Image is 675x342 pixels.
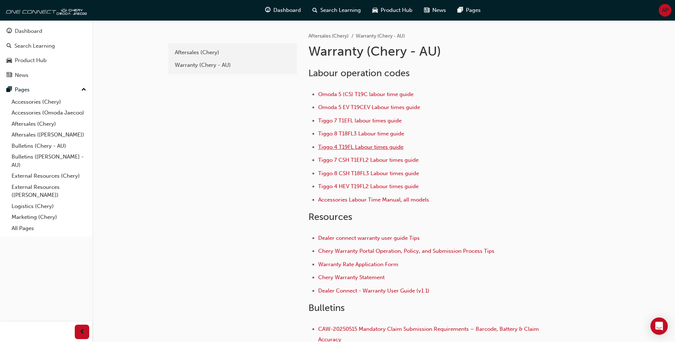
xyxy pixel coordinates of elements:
[15,86,30,94] div: Pages
[9,212,89,223] a: Marketing (Chery)
[320,6,361,14] span: Search Learning
[424,6,429,15] span: news-icon
[7,57,12,64] span: car-icon
[318,183,419,190] a: Tiggo 4 HEV T19FL2 Labour times guide
[273,6,301,14] span: Dashboard
[308,211,352,222] span: Resources
[9,118,89,130] a: Aftersales (Chery)
[79,328,85,337] span: prev-icon
[318,196,429,203] a: Accessories Labour Time Manual, all models
[312,6,317,15] span: search-icon
[318,274,385,281] a: Chery Warranty Statement
[308,68,410,79] span: Labour operation codes
[372,6,378,15] span: car-icon
[3,25,89,38] a: Dashboard
[367,3,418,18] a: car-iconProduct Hub
[81,85,86,95] span: up-icon
[381,6,412,14] span: Product Hub
[318,91,414,98] a: Omoda 5 (C5) T19C labour time guide
[7,43,12,49] span: search-icon
[659,4,671,17] button: AP
[15,27,42,35] div: Dashboard
[265,6,271,15] span: guage-icon
[9,170,89,182] a: External Resources (Chery)
[452,3,486,18] a: pages-iconPages
[4,3,87,17] img: oneconnect
[3,23,89,83] button: DashboardSearch LearningProduct HubNews
[175,61,290,69] div: Warranty (Chery - AU)
[318,117,402,124] a: Tiggo 7 T1EFL labour times guide
[9,140,89,152] a: Bulletins (Chery - AU)
[318,130,404,137] a: Tiggo 8 T18FL3 Labour time guide
[308,302,345,313] span: Bulletins
[9,223,89,234] a: All Pages
[307,3,367,18] a: search-iconSearch Learning
[318,104,420,111] a: Omoda 5 EV T19CEV Labour times guide
[662,6,668,14] span: AP
[466,6,481,14] span: Pages
[259,3,307,18] a: guage-iconDashboard
[3,83,89,96] button: Pages
[458,6,463,15] span: pages-icon
[3,69,89,82] a: News
[318,170,419,177] a: Tiggo 8 CSH T18FL3 Labour times guide
[318,235,420,241] a: Dealer connect warranty user guide Tips
[14,42,55,50] div: Search Learning
[318,248,494,254] a: Chery Warranty Portal Operation, Policy, and Submission Process Tips
[318,144,403,150] a: Tiggo 4 T19FL Labour times guide
[15,71,29,79] div: News
[3,39,89,53] a: Search Learning
[418,3,452,18] a: news-iconNews
[7,28,12,35] span: guage-icon
[171,46,294,59] a: Aftersales (Chery)
[15,56,47,65] div: Product Hub
[9,96,89,108] a: Accessories (Chery)
[318,287,429,294] a: Dealer Connect - Warranty User Guide (v1.1)
[318,261,398,268] a: Warranty Rate Application Form
[9,182,89,201] a: External Resources ([PERSON_NAME])
[7,72,12,79] span: news-icon
[9,151,89,170] a: Bulletins ([PERSON_NAME] - AU)
[318,157,419,163] a: Tiggo 7 CSH T1EFL2 Labour times guide
[308,43,545,59] h1: Warranty (Chery - AU)
[9,201,89,212] a: Logistics (Chery)
[356,32,405,40] li: Warranty (Chery - AU)
[3,54,89,67] a: Product Hub
[9,129,89,140] a: Aftersales ([PERSON_NAME])
[175,48,290,57] div: Aftersales (Chery)
[7,87,12,93] span: pages-icon
[650,317,668,335] div: Open Intercom Messenger
[171,59,294,72] a: Warranty (Chery - AU)
[9,107,89,118] a: Accessories (Omoda Jaecoo)
[308,33,349,39] a: Aftersales (Chery)
[432,6,446,14] span: News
